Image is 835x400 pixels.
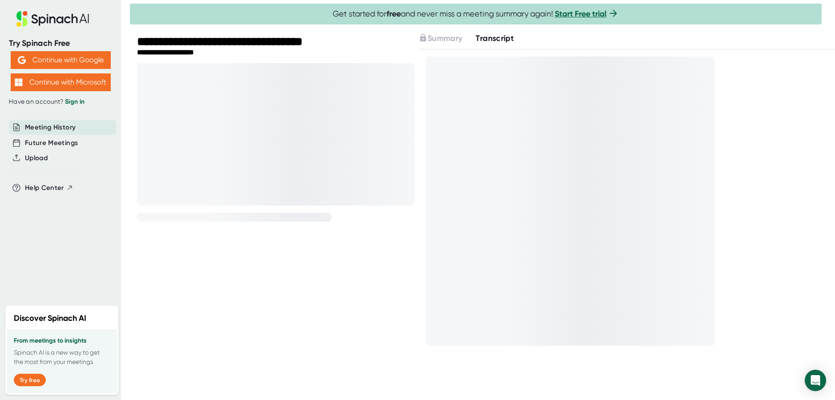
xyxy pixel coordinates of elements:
[25,138,78,148] button: Future Meetings
[555,9,606,19] a: Start Free trial
[333,9,619,19] span: Get started for and never miss a meeting summary again!
[25,122,76,133] button: Meeting History
[65,98,85,105] a: Sign in
[25,183,73,193] button: Help Center
[419,32,476,44] div: Upgrade to access
[9,38,112,48] div: Try Spinach Free
[14,312,86,324] h2: Discover Spinach AI
[805,370,826,391] div: Open Intercom Messenger
[14,348,110,367] p: Spinach AI is a new way to get the most from your meetings
[14,337,110,344] h3: From meetings to insights
[387,9,401,19] b: free
[476,33,514,43] span: Transcript
[11,73,111,91] button: Continue with Microsoft
[18,56,26,64] img: Aehbyd4JwY73AAAAAElFTkSuQmCC
[9,98,112,106] div: Have an account?
[11,51,111,69] button: Continue with Google
[419,32,462,44] button: Summary
[25,183,64,193] span: Help Center
[25,153,48,163] button: Upload
[428,33,462,43] span: Summary
[476,32,514,44] button: Transcript
[14,374,46,386] button: Try free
